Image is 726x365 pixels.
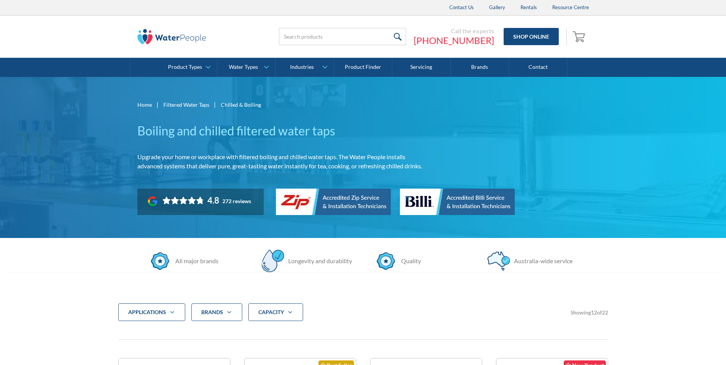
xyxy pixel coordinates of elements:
[137,101,152,109] a: Home
[276,58,333,77] a: Industries
[137,29,206,44] img: The Water People
[334,58,392,77] a: Product Finder
[222,198,251,204] div: 272 reviews
[118,303,608,333] form: Filter 5
[571,28,589,46] a: Open empty cart
[248,303,303,321] div: CAPACITY
[510,256,573,266] div: Australia-wide service
[509,58,567,77] a: Contact
[414,35,494,46] a: [PHONE_NUMBER]
[207,195,219,206] div: 4.8
[229,64,258,70] div: Water Types
[279,28,406,45] input: Search products
[602,309,608,316] span: 22
[290,64,314,70] div: Industries
[213,100,217,109] div: |
[591,309,597,316] span: 12
[137,122,431,140] h1: Boiling and chilled filtered water taps
[451,58,509,77] a: Brands
[284,256,352,266] div: Longevity and durability
[171,256,219,266] div: All major brands
[573,30,587,42] img: shopping cart
[397,256,421,266] div: Quality
[191,303,242,321] div: Brands
[504,28,559,45] a: Shop Online
[162,195,219,206] div: Rating: 4.8 out of 5
[168,64,202,70] div: Product Types
[571,308,608,316] div: Showing of
[414,27,494,35] div: Call the experts
[217,58,275,77] a: Water Types
[156,100,160,109] div: |
[128,308,166,316] div: applications
[392,58,450,77] a: Servicing
[201,308,223,316] div: Brands
[221,101,261,109] div: Chilled & Boiling
[118,303,185,321] div: applications
[137,152,431,171] p: Upgrade your home or workplace with filtered boiling and chilled water taps. The Water People ins...
[258,309,284,315] strong: CAPACITY
[163,101,209,109] a: Filtered Water Taps
[159,58,217,77] a: Product Types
